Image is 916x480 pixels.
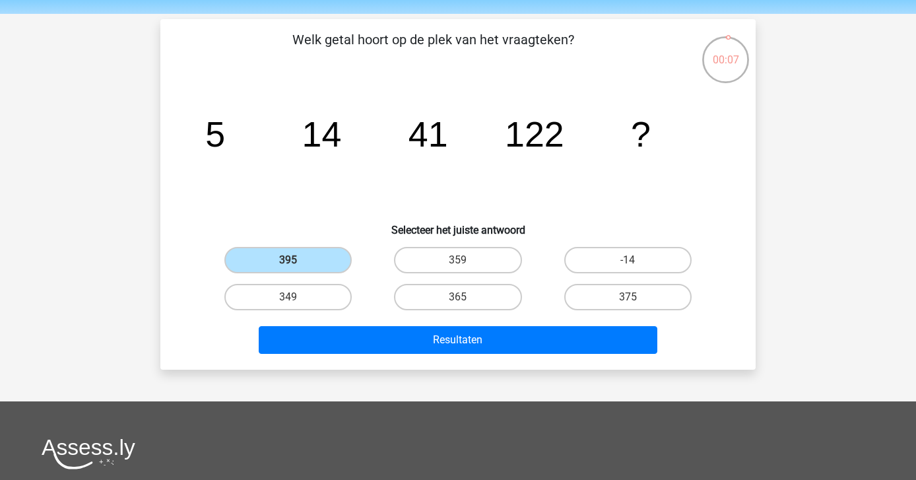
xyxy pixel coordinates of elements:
label: 359 [394,247,521,273]
div: 00:07 [701,35,750,68]
label: 365 [394,284,521,310]
tspan: 122 [505,114,564,154]
img: Assessly logo [42,438,135,469]
label: 395 [224,247,352,273]
label: -14 [564,247,692,273]
tspan: 5 [205,114,225,154]
tspan: 41 [409,114,448,154]
p: Welk getal hoort op de plek van het vraagteken? [181,30,685,69]
tspan: ? [631,114,651,154]
label: 375 [564,284,692,310]
label: 349 [224,284,352,310]
h6: Selecteer het juiste antwoord [181,213,735,236]
button: Resultaten [259,326,658,354]
tspan: 14 [302,114,342,154]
